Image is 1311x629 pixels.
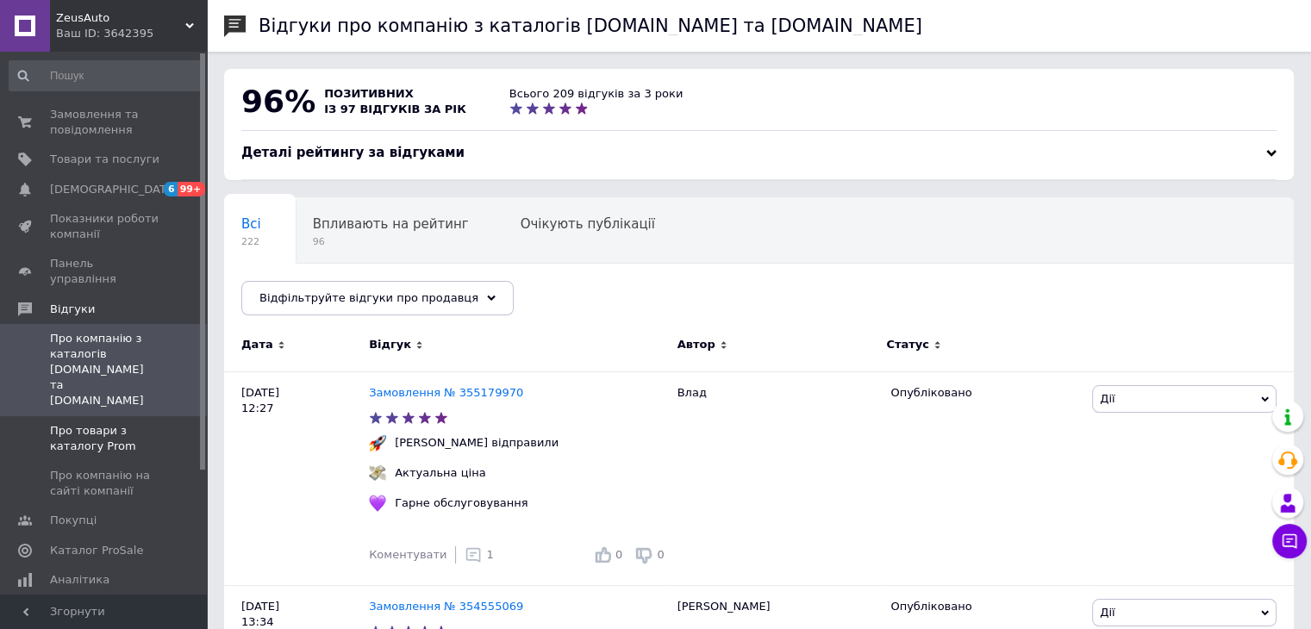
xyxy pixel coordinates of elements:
span: 6 [164,182,178,196]
div: Актуальна ціна [390,465,490,481]
img: :rocket: [369,434,386,452]
span: Коментувати [369,548,446,561]
div: [DATE] 12:27 [224,371,369,585]
span: 96% [241,84,315,119]
span: Дата [241,337,273,352]
span: Про товари з каталогу Prom [50,423,159,454]
div: [PERSON_NAME] відправили [390,435,563,451]
span: Про компанію на сайті компанії [50,468,159,499]
span: ZeusAuto [56,10,185,26]
span: Замовлення та повідомлення [50,107,159,138]
span: Деталі рейтингу за відгуками [241,145,465,160]
span: із 97 відгуків за рік [324,103,466,115]
div: Опубліковано [890,385,1079,401]
span: Очікують публікації [521,216,655,232]
span: 222 [241,235,261,248]
span: Дії [1100,606,1114,619]
div: Влад [669,371,883,585]
img: :purple_heart: [369,495,386,512]
div: Опубліковані без коментаря [224,264,451,329]
span: Всі [241,216,261,232]
span: Товари та послуги [50,152,159,167]
span: Показники роботи компанії [50,211,159,242]
div: Опубліковано [890,599,1079,614]
span: Аналітика [50,572,109,588]
span: 0 [657,548,664,561]
span: [DEMOGRAPHIC_DATA] [50,182,178,197]
span: Покупці [50,513,97,528]
div: Деталі рейтингу за відгуками [241,144,1277,162]
div: Коментувати [369,547,446,563]
span: Відгук [369,337,411,352]
a: Замовлення № 355179970 [369,386,523,399]
a: Замовлення № 354555069 [369,600,523,613]
span: 96 [313,235,469,248]
span: 1 [486,548,493,561]
h1: Відгуки про компанію з каталогів [DOMAIN_NAME] та [DOMAIN_NAME] [259,16,922,36]
span: Автор [677,337,715,352]
div: Гарне обслуговування [390,495,532,511]
span: Опубліковані без комен... [241,282,416,297]
button: Чат з покупцем [1272,524,1307,558]
div: Всього 209 відгуків за 3 роки [509,86,684,102]
span: Впливають на рейтинг [313,216,469,232]
span: Відфільтруйте відгуки про продавця [259,291,478,304]
div: 1 [465,546,493,564]
span: 0 [615,548,622,561]
span: Дії [1100,392,1114,405]
input: Пошук [9,60,203,91]
span: Статус [886,337,929,352]
img: :money_with_wings: [369,464,386,482]
span: Відгуки [50,302,95,317]
span: Каталог ProSale [50,543,143,558]
span: 99+ [178,182,206,196]
div: Ваш ID: 3642395 [56,26,207,41]
span: Про компанію з каталогів [DOMAIN_NAME] та [DOMAIN_NAME] [50,331,159,409]
span: позитивних [324,87,414,100]
span: Панель управління [50,256,159,287]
